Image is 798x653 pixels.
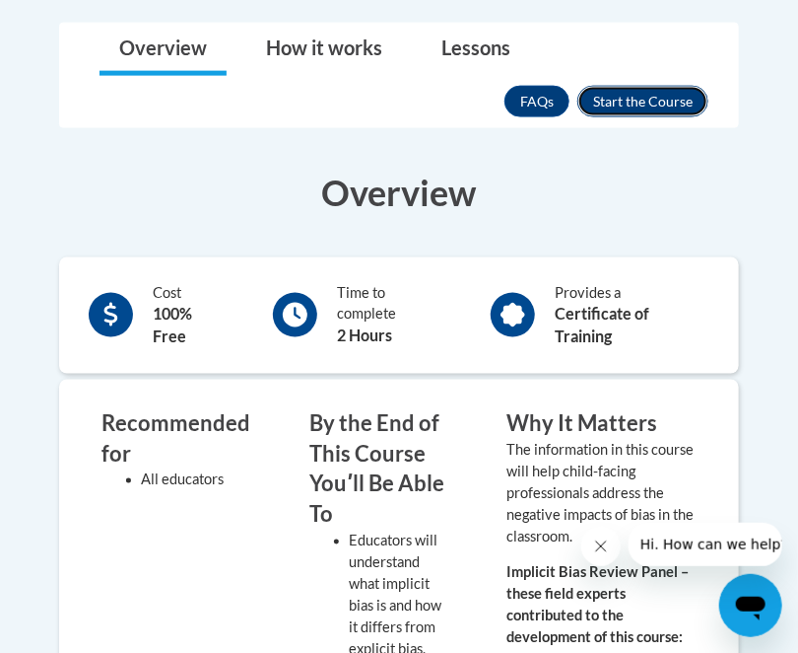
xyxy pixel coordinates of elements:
[422,24,530,76] a: Lessons
[310,409,448,531] h3: By the End of This Course Youʹll Be Able To
[629,523,782,566] iframe: Message from company
[12,14,160,30] span: Hi. How can we help?
[100,24,227,76] a: Overview
[555,305,649,346] b: Certificate of Training
[142,470,251,491] li: All educators
[581,527,621,566] iframe: Close message
[555,282,709,349] div: Provides a
[507,440,697,548] p: The information in this course will help child-facing professionals address the negative impacts ...
[507,564,690,646] strong: Implicit Bias Review Panel – these field experts contributed to the development of this course:
[504,86,569,117] a: FAQs
[507,409,697,440] h3: Why It Matters
[153,282,229,349] div: Cost
[337,282,447,348] div: Time to complete
[577,86,708,117] button: Enroll
[246,24,402,76] a: How it works
[719,574,782,637] iframe: Button to launch messaging window
[102,409,251,471] h3: Recommended for
[153,305,192,346] b: 100% Free
[59,168,739,217] h3: Overview
[337,326,392,345] b: 2 Hours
